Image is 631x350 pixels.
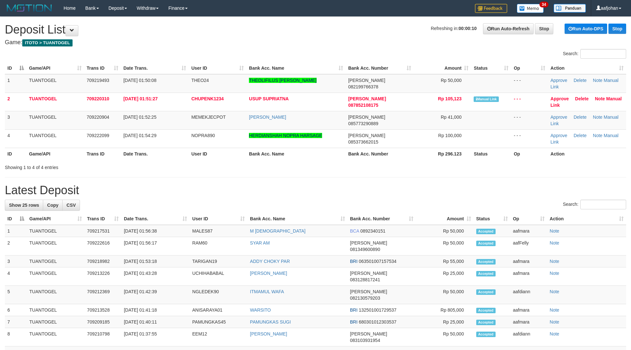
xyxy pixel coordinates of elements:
span: Copy 087852108175 to clipboard [348,103,378,108]
span: Accepted [476,271,496,276]
a: Note [550,307,559,313]
td: aafdiann [510,328,547,346]
td: [DATE] 01:56:38 [121,225,190,237]
th: Bank Acc. Name: activate to sort column ascending [247,213,347,225]
span: CSV [66,203,76,208]
td: Rp 25,000 [416,267,474,286]
td: Rp 25,000 [416,316,474,328]
th: Amount: activate to sort column ascending [414,62,471,74]
img: Button%20Memo.svg [517,4,544,13]
strong: 00:00:10 [458,26,477,31]
th: Status: activate to sort column ascending [471,62,511,74]
span: 34 [539,2,548,7]
th: Op: activate to sort column ascending [510,213,547,225]
td: 5 [5,286,27,304]
span: NOPRA890 [191,133,215,138]
td: TUANTOGEL [27,316,84,328]
th: User ID: activate to sort column ascending [189,62,246,74]
a: Stop [608,24,626,34]
label: Search: [563,49,626,59]
h4: Game: [5,39,626,46]
span: BRI [350,319,358,325]
span: Rp 50,000 [441,78,462,83]
th: User ID [189,148,246,160]
td: Rp 50,000 [416,286,474,304]
td: aafmara [510,316,547,328]
span: [PERSON_NAME] [348,96,386,101]
td: 1 [5,225,27,237]
th: Trans ID: activate to sort column ascending [84,62,121,74]
th: Action: activate to sort column ascending [548,62,626,74]
th: Date Trans.: activate to sort column ascending [121,213,190,225]
input: Search: [580,49,626,59]
span: Copy 680301012303537 to clipboard [359,319,397,325]
span: [PERSON_NAME] [348,115,385,120]
a: Approve [550,78,567,83]
td: aafdiann [510,286,547,304]
span: 709222099 [87,133,109,138]
a: Run Auto-DPS [565,24,607,34]
span: BRI [350,259,358,264]
td: 3 [5,255,27,267]
td: 6 [5,304,27,316]
td: [DATE] 01:43:28 [121,267,190,286]
th: ID: activate to sort column descending [5,213,27,225]
td: 8 [5,328,27,346]
a: Note [550,319,559,325]
span: Accepted [476,320,496,325]
span: [PERSON_NAME] [348,133,385,138]
td: TUANTOGEL [27,328,84,346]
td: - - - [511,93,548,111]
span: Copy 085773290889 to clipboard [348,121,378,126]
a: Delete [575,96,589,101]
th: Trans ID [84,148,121,160]
a: ADDY CHOKY PAR [250,259,290,264]
th: Op [511,148,548,160]
td: aafmara [510,255,547,267]
a: [PERSON_NAME] [250,331,287,336]
th: Status: activate to sort column ascending [474,213,510,225]
td: TUANTOGEL [27,225,84,237]
span: Refreshing in: [431,26,477,31]
td: - - - [511,74,548,93]
th: Status [471,148,511,160]
th: Amount: activate to sort column ascending [416,213,474,225]
span: [DATE] 01:50:08 [123,78,156,83]
a: THEOLIFILUS [PERSON_NAME] [249,78,316,83]
span: [DATE] 01:54:29 [123,133,156,138]
h1: Latest Deposit [5,184,626,197]
th: Game/API: activate to sort column ascending [26,62,84,74]
td: 4 [5,129,26,148]
a: Delete [574,133,587,138]
a: HERDIANSHAH NOPRA HARSAGE [249,133,322,138]
a: Approve [550,96,569,101]
span: Accepted [476,308,496,313]
img: Feedback.jpg [475,4,507,13]
span: Copy 082130579203 to clipboard [350,295,380,301]
span: Rp 100,000 [438,133,461,138]
a: SYAR AM [250,240,270,245]
a: Note [595,96,605,101]
label: Search: [563,200,626,209]
span: 709220310 [87,96,109,101]
td: [DATE] 01:53:18 [121,255,190,267]
td: NGLEDEK90 [190,286,247,304]
span: [DATE] 01:51:27 [123,96,158,101]
td: 2 [5,237,27,255]
span: Accepted [476,241,496,246]
td: 3 [5,111,26,129]
a: Copy [43,200,63,211]
td: 4 [5,267,27,286]
a: Run Auto-Refresh [483,23,534,34]
td: TUANTOGEL [27,237,84,255]
a: Manual Link [550,133,618,145]
a: WARSITO [250,307,271,313]
a: USUP SUPRIATNA [249,96,289,101]
span: Copy 063501007157534 to clipboard [359,259,397,264]
td: EEM12 [190,328,247,346]
td: TUANTOGEL [27,286,84,304]
td: Rp 805,000 [416,304,474,316]
a: Delete [574,115,587,120]
td: 709212369 [84,286,121,304]
td: - - - [511,129,548,148]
